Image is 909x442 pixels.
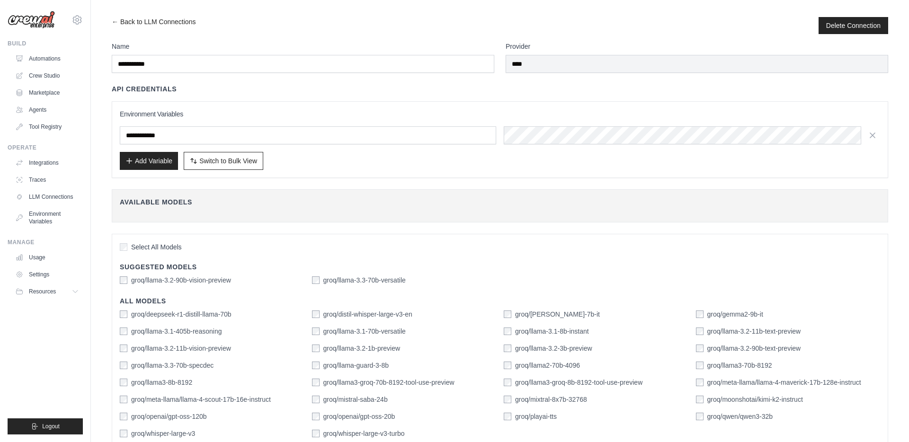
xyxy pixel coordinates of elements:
input: groq/llama-guard-3-8b [312,362,320,369]
a: Usage [11,250,83,265]
input: groq/llama3-groq-8b-8192-tool-use-preview [504,379,511,386]
div: Build [8,40,83,47]
label: groq/meta-llama/llama-4-scout-17b-16e-instruct [131,395,271,404]
input: Select All Models [120,243,127,251]
label: groq/openai/gpt-oss-20b [323,412,395,421]
label: groq/llama-3.2-11b-vision-preview [131,344,231,353]
input: groq/llama-3.1-8b-instant [504,327,511,335]
input: groq/openai/gpt-oss-120b [120,413,127,420]
input: groq/llama-3.1-405b-reasoning [120,327,127,335]
input: groq/distil-whisper-large-v3-en [312,310,320,318]
input: groq/whisper-large-v3 [120,430,127,437]
input: groq/llama-3.2-90b-vision-preview [120,276,127,284]
input: groq/playai-tts [504,413,511,420]
span: Switch to Bulk View [199,156,257,166]
label: groq/llama-3.1-8b-instant [515,327,589,336]
label: Name [112,42,494,51]
button: Delete Connection [826,21,881,30]
label: groq/gemma-7b-it [515,309,600,319]
h4: All Models [120,296,880,306]
a: Crew Studio [11,68,83,83]
label: groq/llama-3.2-90b-text-preview [707,344,801,353]
label: groq/llama-3.3-70b-specdec [131,361,214,370]
a: Environment Variables [11,206,83,229]
input: groq/llama-3.1-70b-versatile [312,327,320,335]
a: Agents [11,102,83,117]
input: groq/meta-llama/llama-4-maverick-17b-128e-instruct [696,379,704,386]
a: Integrations [11,155,83,170]
h4: Suggested Models [120,262,880,272]
label: groq/openai/gpt-oss-120b [131,412,207,421]
a: Traces [11,172,83,187]
label: groq/llama-3.1-405b-reasoning [131,327,222,336]
label: groq/llama-3.2-1b-preview [323,344,401,353]
input: groq/llama-3.3-70b-versatile [312,276,320,284]
button: Logout [8,418,83,434]
input: groq/llama3-8b-8192 [120,379,127,386]
input: groq/llama3-groq-70b-8192-tool-use-preview [312,379,320,386]
label: groq/llama2-70b-4096 [515,361,580,370]
input: groq/deepseek-r1-distill-llama-70b [120,310,127,318]
a: Tool Registry [11,119,83,134]
input: groq/meta-llama/llama-4-scout-17b-16e-instruct [120,396,127,403]
input: groq/moonshotai/kimi-k2-instruct [696,396,704,403]
label: groq/meta-llama/llama-4-maverick-17b-128e-instruct [707,378,861,387]
input: groq/mixtral-8x7b-32768 [504,396,511,403]
label: groq/whisper-large-v3-turbo [323,429,405,438]
img: Logo [8,11,55,29]
label: groq/llama3-groq-70b-8192-tool-use-preview [323,378,454,387]
a: ← Back to LLM Connections [112,17,196,34]
div: Manage [8,239,83,246]
input: groq/llama3-70b-8192 [696,362,704,369]
input: groq/openai/gpt-oss-20b [312,413,320,420]
a: LLM Connections [11,189,83,204]
a: Marketplace [11,85,83,100]
label: groq/whisper-large-v3 [131,429,195,438]
label: groq/llama-3.2-11b-text-preview [707,327,801,336]
input: groq/gemma2-9b-it [696,310,704,318]
a: Settings [11,267,83,282]
input: groq/llama-3.3-70b-specdec [120,362,127,369]
label: groq/moonshotai/kimi-k2-instruct [707,395,803,404]
h4: Available Models [120,197,880,207]
a: Automations [11,51,83,66]
input: groq/llama-3.2-11b-text-preview [696,327,704,335]
label: groq/gemma2-9b-it [707,309,763,319]
label: groq/llama3-8b-8192 [131,378,192,387]
h3: Environment Variables [120,109,880,119]
input: groq/llama-3.2-1b-preview [312,345,320,352]
button: Add Variable [120,152,178,170]
label: groq/llama-guard-3-8b [323,361,389,370]
label: groq/llama-3.2-90b-vision-preview [131,275,231,285]
input: groq/llama2-70b-4096 [504,362,511,369]
input: groq/gemma-7b-it [504,310,511,318]
input: groq/mistral-saba-24b [312,396,320,403]
label: groq/llama3-70b-8192 [707,361,772,370]
label: groq/llama-3.3-70b-versatile [323,275,406,285]
label: groq/mistral-saba-24b [323,395,388,404]
label: groq/mixtral-8x7b-32768 [515,395,587,404]
span: Select All Models [131,242,182,252]
button: Resources [11,284,83,299]
input: groq/whisper-large-v3-turbo [312,430,320,437]
input: groq/llama-3.2-3b-preview [504,345,511,352]
label: groq/playai-tts [515,412,557,421]
label: groq/llama3-groq-8b-8192-tool-use-preview [515,378,642,387]
input: groq/qwen/qwen3-32b [696,413,704,420]
label: groq/deepseek-r1-distill-llama-70b [131,309,232,319]
button: Switch to Bulk View [184,152,263,170]
span: Logout [42,423,60,430]
div: Operate [8,144,83,151]
input: groq/llama-3.2-90b-text-preview [696,345,704,352]
label: groq/llama-3.2-3b-preview [515,344,592,353]
span: Resources [29,288,56,295]
label: groq/llama-3.1-70b-versatile [323,327,406,336]
input: groq/llama-3.2-11b-vision-preview [120,345,127,352]
label: groq/qwen/qwen3-32b [707,412,773,421]
h4: API Credentials [112,84,177,94]
label: Provider [506,42,888,51]
label: groq/distil-whisper-large-v3-en [323,309,412,319]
